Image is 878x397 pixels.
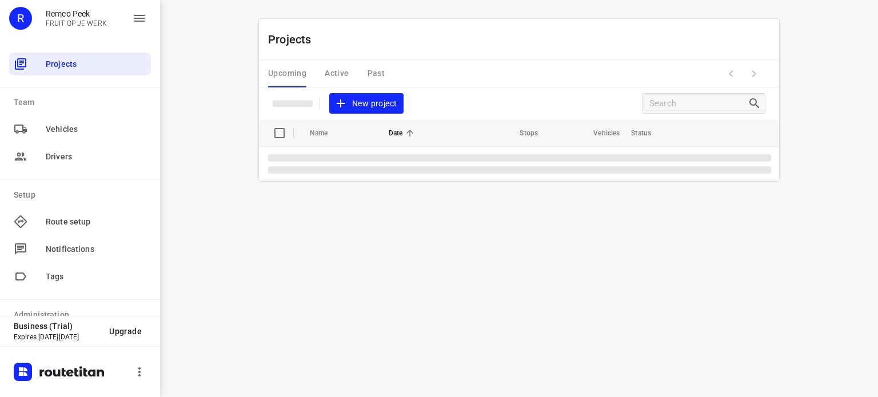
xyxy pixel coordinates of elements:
span: Name [310,126,343,140]
span: Status [631,126,666,140]
span: Next Page [743,62,765,85]
p: Setup [14,189,151,201]
div: R [9,7,32,30]
span: Vehicles [578,126,620,140]
span: Tags [46,271,146,283]
span: Previous Page [720,62,743,85]
span: Stops [505,126,538,140]
span: Notifications [46,243,146,255]
p: Projects [268,31,321,48]
div: Route setup [9,210,151,233]
p: Business (Trial) [14,322,100,331]
span: Upgrade [109,327,142,336]
p: Administration [14,309,151,321]
span: Vehicles [46,123,146,135]
p: Team [14,97,151,109]
span: Projects [46,58,146,70]
div: Drivers [9,145,151,168]
div: Search [748,97,765,110]
button: New project [329,93,404,114]
button: Upgrade [100,321,151,342]
p: Expires [DATE][DATE] [14,333,100,341]
span: Route setup [46,216,146,228]
p: FRUIT OP JE WERK [46,19,107,27]
div: Vehicles [9,118,151,141]
p: Remco Peek [46,9,107,18]
span: New project [336,97,397,111]
span: Date [389,126,418,140]
div: Tags [9,265,151,288]
span: Drivers [46,151,146,163]
div: Projects [9,53,151,75]
div: Notifications [9,238,151,260]
input: Search projects [649,95,748,113]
